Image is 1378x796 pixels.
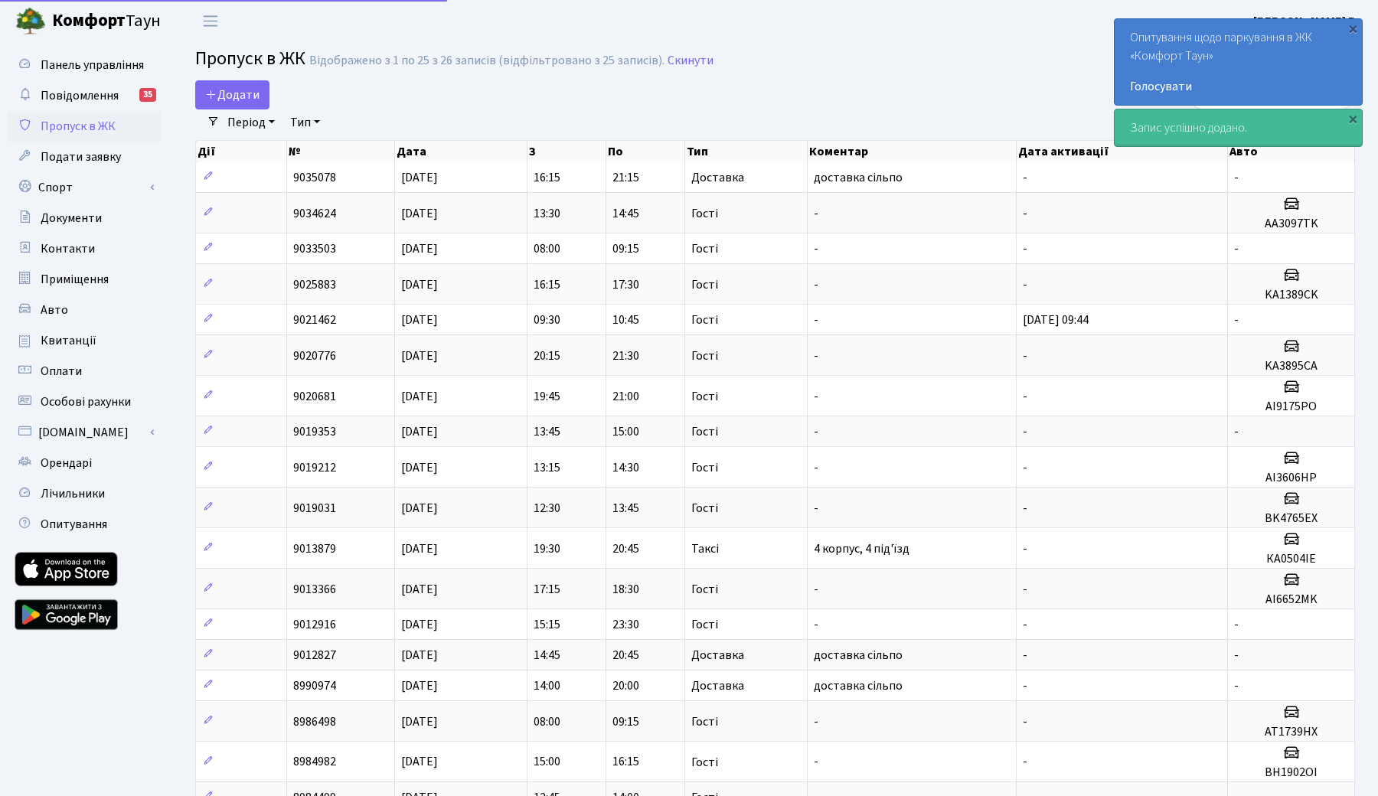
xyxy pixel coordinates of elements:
span: доставка сільпо [814,677,903,694]
span: - [814,347,818,364]
span: 9020776 [293,347,336,364]
span: - [1023,581,1027,598]
a: Період [221,109,281,135]
span: Доставка [691,171,744,184]
span: Панель управління [41,57,144,73]
a: Опитування [8,509,161,540]
span: 9034624 [293,205,336,222]
span: - [814,500,818,517]
h5: BH1902OI [1234,765,1348,780]
a: Квитанції [8,325,161,356]
a: Документи [8,203,161,233]
span: 21:30 [612,347,639,364]
span: Гості [691,618,718,631]
span: - [1023,240,1027,257]
span: 15:00 [534,754,560,771]
a: Додати [195,80,269,109]
th: З [527,141,606,162]
span: [DATE] [401,500,438,517]
span: Гості [691,583,718,595]
span: 9035078 [293,169,336,186]
span: - [1023,540,1027,557]
span: 10:45 [612,312,639,328]
a: [DOMAIN_NAME] [8,417,161,448]
span: Подати заявку [41,148,121,165]
span: [DATE] [401,423,438,440]
img: logo.png [15,6,46,37]
span: 9020681 [293,388,336,405]
span: - [1023,500,1027,517]
span: [DATE] [401,540,438,557]
span: - [1023,459,1027,476]
span: 21:00 [612,388,639,405]
span: 13:30 [534,205,560,222]
span: - [1023,713,1027,730]
span: - [814,388,818,405]
span: 15:00 [612,423,639,440]
h5: BK4765EX [1234,511,1348,526]
span: Особові рахунки [41,393,131,410]
span: 09:15 [612,240,639,257]
span: - [814,459,818,476]
h5: KA1389CK [1234,288,1348,302]
a: Тип [284,109,326,135]
span: Опитування [41,516,107,533]
span: Доставка [691,649,744,661]
span: 13:45 [534,423,560,440]
span: - [1234,312,1239,328]
div: Запис успішно додано. [1115,109,1362,146]
span: - [814,205,818,222]
span: 18:30 [612,581,639,598]
div: × [1345,111,1360,126]
span: Лічильники [41,485,105,502]
b: [PERSON_NAME] В. [1253,13,1360,30]
span: 14:30 [612,459,639,476]
span: 20:45 [612,540,639,557]
span: 17:30 [612,276,639,293]
div: Опитування щодо паркування в ЖК «Комфорт Таун» [1115,19,1362,105]
span: 17:15 [534,581,560,598]
span: 9013879 [293,540,336,557]
h5: AT1739HX [1234,725,1348,739]
h5: AA3097TK [1234,217,1348,231]
span: Контакти [41,240,95,257]
a: Авто [8,295,161,325]
h5: КА0504IE [1234,552,1348,566]
span: 20:00 [612,677,639,694]
span: [DATE] [401,347,438,364]
span: 15:15 [534,616,560,633]
span: - [814,423,818,440]
th: Коментар [808,141,1017,162]
a: [PERSON_NAME] В. [1253,12,1360,31]
th: Дії [196,141,287,162]
span: 9019212 [293,459,336,476]
span: 13:15 [534,459,560,476]
span: Гості [691,390,718,403]
span: Таун [52,8,161,34]
span: - [1234,647,1239,664]
span: 12:30 [534,500,560,517]
div: × [1345,21,1360,36]
span: Доставка [691,680,744,692]
span: 16:15 [534,276,560,293]
span: - [1023,347,1027,364]
th: Дата [395,141,527,162]
th: По [606,141,685,162]
span: [DATE] [401,647,438,664]
span: 23:30 [612,616,639,633]
span: 9013366 [293,581,336,598]
span: 19:45 [534,388,560,405]
a: Лічильники [8,478,161,509]
span: 14:00 [534,677,560,694]
div: 35 [139,88,156,102]
th: Авто [1228,141,1355,162]
h5: KA3895CA [1234,359,1348,374]
a: Повідомлення35 [8,80,161,111]
span: - [1023,205,1027,222]
button: Переключити навігацію [191,8,230,34]
span: - [1023,423,1027,440]
span: [DATE] [401,312,438,328]
h5: AI6652MK [1234,592,1348,607]
span: [DATE] [401,205,438,222]
span: Квитанції [41,332,96,349]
